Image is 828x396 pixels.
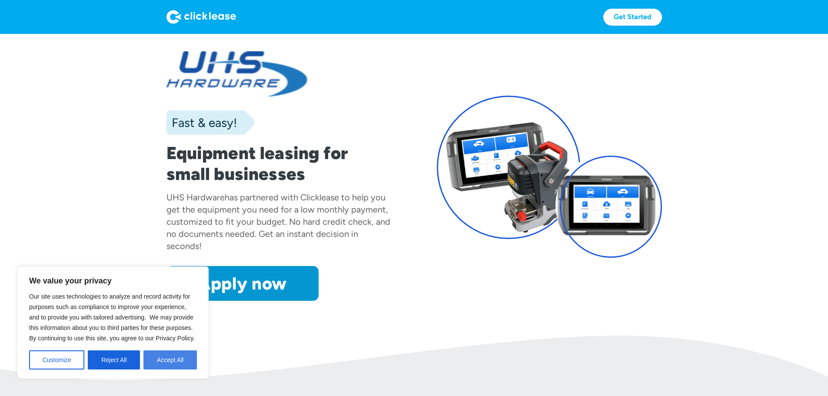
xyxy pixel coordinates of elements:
button: Customize [29,350,84,369]
a: Get Started [603,9,662,26]
div: We value your privacy [17,266,209,379]
p: We value your privacy [29,276,197,286]
div: has partnered with Clicklease to help you get the equipment you need for a low monthly payment, c... [166,192,390,251]
img: Logo [166,10,236,24]
button: Reject All [88,350,140,369]
div: Fast & easy! [166,114,237,131]
h1: Equipment leasing for small businesses [166,143,392,184]
span: Our site uses technologies to analyze and record activity for purposes such as compliance to impr... [29,293,195,342]
a: Apply now [166,266,319,301]
div: UHS Hardware [166,192,225,203]
button: Accept All [143,350,197,369]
